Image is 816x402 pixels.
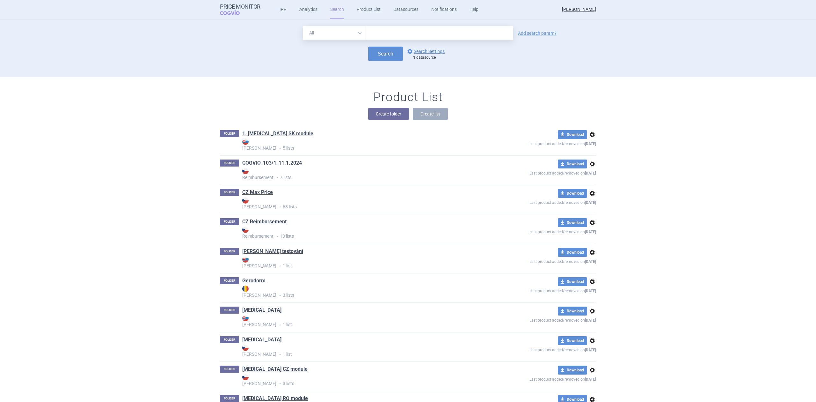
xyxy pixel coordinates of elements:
button: Create folder [368,108,409,120]
h1: COGVIO_103/1_11.1.2024 [242,160,302,168]
a: [MEDICAL_DATA] [242,307,281,314]
p: FOLDER [220,218,239,225]
h1: CZ Reimbursement [242,218,287,227]
p: FOLDER [220,366,239,373]
a: CZ Max Price [242,189,273,196]
p: 68 lists [242,197,483,210]
a: Gerodorm [242,277,266,284]
p: Last product added/removed on [483,227,596,235]
p: 3 lists [242,286,483,299]
i: • [276,322,283,328]
h1: 1. Humira SK module [242,130,313,138]
p: Last product added/removed on [483,345,596,353]
p: Last product added/removed on [483,375,596,383]
i: • [273,234,280,240]
button: Download [558,307,587,316]
img: SK [242,138,249,145]
a: 1. [MEDICAL_DATA] SK module [242,130,313,137]
button: Download [558,189,587,198]
p: FOLDER [220,336,239,343]
h1: Eli testování [242,248,303,256]
strong: [DATE] [585,377,596,382]
strong: Reimbursement [242,227,483,239]
strong: [PERSON_NAME] [242,138,483,151]
p: Last product added/removed on [483,286,596,294]
p: 7 lists [242,168,483,181]
button: Download [558,336,587,345]
img: CZ [242,345,249,351]
h1: Product List [373,90,443,105]
button: Download [558,366,587,375]
p: 1 list [242,345,483,358]
a: CZ Reimbursement [242,218,287,225]
p: Last product added/removed on [483,316,596,324]
i: • [276,351,283,358]
p: FOLDER [220,160,239,167]
button: Download [558,277,587,286]
h1: Humira [242,307,281,315]
p: Last product added/removed on [483,139,596,147]
img: CZ [242,227,249,233]
p: FOLDER [220,130,239,137]
strong: Reimbursement [242,168,483,180]
p: FOLDER [220,248,239,255]
p: 3 lists [242,374,483,387]
img: CZ [242,374,249,380]
button: Download [558,218,587,227]
button: Download [558,248,587,257]
strong: [PERSON_NAME] [242,374,483,386]
strong: [DATE] [585,230,596,234]
strong: [PERSON_NAME] [242,256,483,268]
strong: [DATE] [585,171,596,175]
strong: Price Monitor [220,4,260,10]
h1: Humira [242,336,281,345]
img: RO [242,286,249,292]
p: Last product added/removed on [483,168,596,176]
p: FOLDER [220,189,239,196]
strong: [DATE] [585,142,596,146]
p: FOLDER [220,395,239,402]
i: • [276,381,283,387]
h1: Gerodorm [242,277,266,286]
a: [MEDICAL_DATA] [242,336,281,343]
i: • [276,292,283,299]
p: Last product added/removed on [483,257,596,265]
a: COGVIO_103/1_11.1.2024 [242,160,302,167]
strong: [DATE] [585,289,596,293]
a: [PERSON_NAME] testování [242,248,303,255]
h1: CZ Max Price [242,189,273,197]
a: [MEDICAL_DATA] RO module [242,395,308,402]
span: COGVIO [220,10,249,15]
i: • [273,175,280,181]
div: datasource [413,55,448,60]
i: • [276,145,283,152]
strong: [PERSON_NAME] [242,286,483,298]
strong: [PERSON_NAME] [242,345,483,357]
p: 13 lists [242,227,483,240]
i: • [276,263,283,269]
p: Last product added/removed on [483,198,596,206]
strong: 1 [413,55,415,60]
p: 1 list [242,256,483,269]
img: SK [242,315,249,321]
p: FOLDER [220,277,239,284]
button: Download [558,160,587,168]
button: Search [368,47,403,61]
img: SK [242,256,249,263]
strong: [DATE] [585,348,596,352]
strong: [DATE] [585,259,596,264]
img: CZ [242,197,249,204]
a: [MEDICAL_DATA] CZ module [242,366,308,373]
p: 5 lists [242,138,483,152]
p: FOLDER [220,307,239,314]
strong: [DATE] [585,318,596,323]
h1: Humira CZ module [242,366,308,374]
i: • [276,204,283,210]
a: Price MonitorCOGVIO [220,4,260,16]
a: Search Settings [406,48,445,55]
strong: [DATE] [585,200,596,205]
strong: [PERSON_NAME] [242,315,483,327]
button: Create list [413,108,448,120]
p: 1 list [242,315,483,328]
strong: [PERSON_NAME] [242,197,483,209]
